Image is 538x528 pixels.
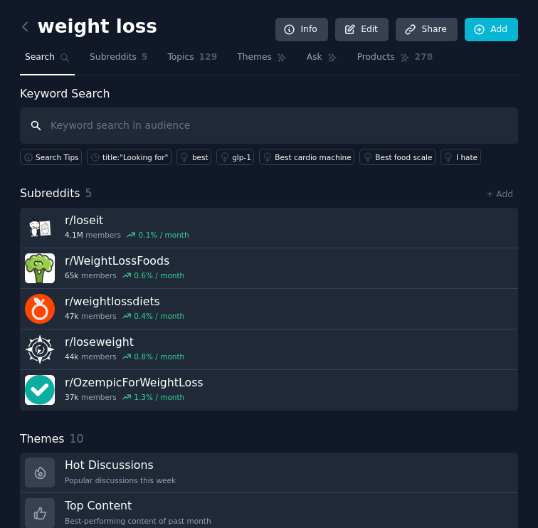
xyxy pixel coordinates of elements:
[415,51,433,64] span: 278
[465,18,518,42] a: Add
[20,46,75,75] a: Search
[65,230,189,240] div: members
[139,230,189,240] div: 0.1 % / month
[65,230,83,240] span: 4.1M
[232,46,292,75] a: Themes
[102,152,168,162] div: title:"Looking for"
[85,186,93,200] span: 5
[20,16,157,38] h2: weight loss
[20,453,518,493] a: Hot DiscussionsPopular discussions this week
[192,152,209,162] div: best
[20,431,65,448] span: Themes
[20,370,518,411] a: r/OzempicForWeightLoss37kmembers1.3% / month
[65,270,78,280] span: 65k
[134,270,184,280] div: 0.6 % / month
[20,248,518,289] a: r/WeightLossFoods65kmembers0.6% / month
[232,152,251,162] div: glp-1
[237,51,272,64] span: Themes
[36,152,79,162] span: Search Tips
[375,152,432,162] div: Best food scale
[65,392,204,402] div: members
[65,334,184,349] h3: r/ loseweight
[176,149,211,165] a: best
[25,334,55,364] img: loseweight
[275,18,328,42] a: Info
[20,149,82,165] button: Search Tips
[307,51,322,64] span: Ask
[65,270,184,280] div: members
[359,149,436,165] a: Best food scale
[25,294,55,324] img: weightlossdiets
[65,498,211,513] h3: Top Content
[456,152,478,162] div: I hate
[357,51,395,64] span: Products
[259,149,354,165] a: Best cardio machine
[65,516,211,526] div: Best-performing content of past month
[20,87,110,100] label: Keyword Search
[65,253,184,268] h3: r/ WeightLossFoods
[65,392,78,402] span: 37k
[486,189,513,199] a: + Add
[134,352,184,361] div: 0.8 % / month
[20,208,518,248] a: r/loseit4.1Mmembers0.1% / month
[65,352,184,361] div: members
[20,185,80,203] span: Subreddits
[25,51,55,64] span: Search
[65,311,78,321] span: 47k
[85,46,152,75] a: Subreddits5
[25,375,55,405] img: OzempicForWeightLoss
[352,46,438,75] a: Products278
[199,51,218,64] span: 129
[441,149,481,165] a: I hate
[396,18,457,42] a: Share
[90,51,137,64] span: Subreddits
[25,213,55,243] img: loseit
[275,152,351,162] div: Best cardio machine
[65,458,176,472] h3: Hot Discussions
[65,375,204,390] h3: r/ OzempicForWeightLoss
[65,475,176,485] div: Popular discussions this week
[65,294,184,309] h3: r/ weightlossdiets
[134,392,184,402] div: 1.3 % / month
[65,352,78,361] span: 44k
[20,329,518,370] a: r/loseweight44kmembers0.8% / month
[216,149,254,165] a: glp-1
[87,149,172,165] a: title:"Looking for"
[20,289,518,329] a: r/weightlossdiets47kmembers0.4% / month
[335,18,389,42] a: Edit
[167,51,194,64] span: Topics
[162,46,222,75] a: Topics129
[70,432,84,445] span: 10
[134,311,184,321] div: 0.4 % / month
[25,253,55,283] img: WeightLossFoods
[142,51,148,64] span: 5
[302,46,342,75] a: Ask
[65,311,184,321] div: members
[20,107,518,144] input: Keyword search in audience
[65,213,189,228] h3: r/ loseit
